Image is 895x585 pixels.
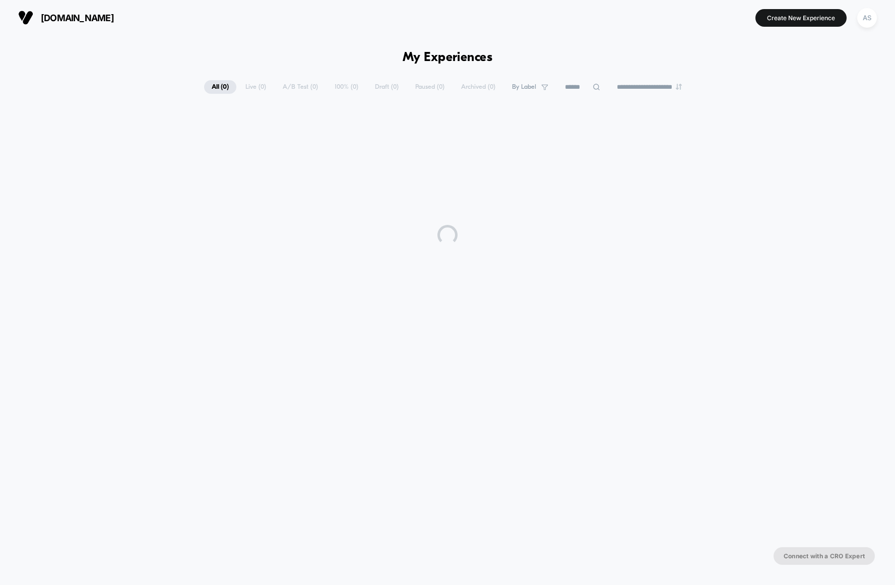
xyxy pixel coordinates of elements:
[755,9,847,27] button: Create New Experience
[15,10,117,26] button: [DOMAIN_NAME]
[774,547,875,565] button: Connect with a CRO Expert
[204,80,236,94] span: All ( 0 )
[41,13,114,23] span: [DOMAIN_NAME]
[854,8,880,28] button: AS
[403,50,493,65] h1: My Experiences
[857,8,877,28] div: AS
[512,83,536,91] span: By Label
[18,10,33,25] img: Visually logo
[676,84,682,90] img: end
